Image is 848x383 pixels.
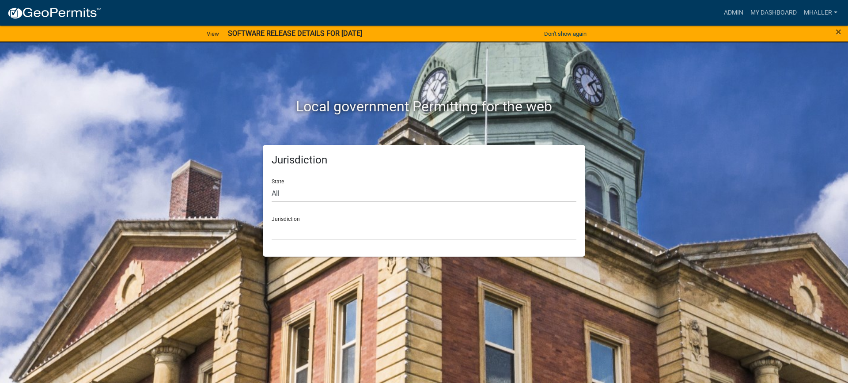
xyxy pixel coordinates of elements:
a: View [203,27,223,41]
h5: Jurisdiction [272,154,576,167]
button: Close [836,27,841,37]
a: Admin [720,4,747,21]
a: My Dashboard [747,4,800,21]
h2: Local government Permitting for the web [179,98,669,115]
span: × [836,26,841,38]
button: Don't show again [541,27,590,41]
a: mhaller [800,4,841,21]
strong: SOFTWARE RELEASE DETAILS FOR [DATE] [228,29,362,38]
